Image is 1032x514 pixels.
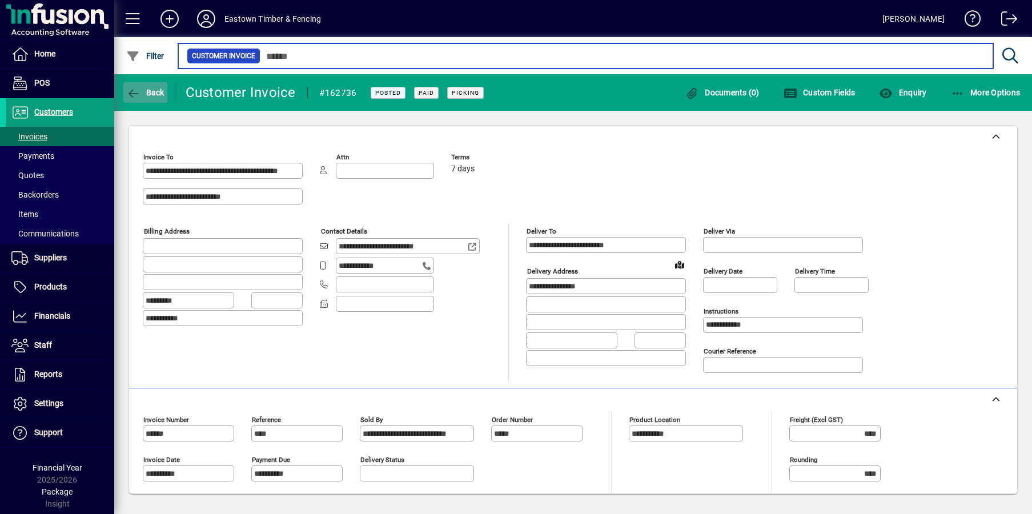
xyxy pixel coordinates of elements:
a: POS [6,69,114,98]
span: 7 days [451,164,475,174]
mat-label: Order number [492,416,533,424]
mat-label: Deliver via [704,227,735,235]
a: Products [6,273,114,302]
span: Customer Invoice [192,50,255,62]
span: Financial Year [33,463,82,472]
span: Staff [34,340,52,350]
span: Home [34,49,55,58]
mat-label: Attn [336,153,349,161]
span: Invoices [11,132,47,141]
div: Eastown Timber & Fencing [224,10,321,28]
span: Communications [11,229,79,238]
span: POS [34,78,50,87]
mat-label: Payment due [252,456,290,464]
mat-label: Freight (excl GST) [790,416,843,424]
span: Custom Fields [784,88,856,97]
a: Logout [993,2,1018,39]
app-page-header-button: Back [114,82,177,103]
button: Filter [123,46,167,66]
span: Backorders [11,190,59,199]
a: Knowledge Base [956,2,981,39]
a: Support [6,419,114,447]
button: Add [151,9,188,29]
a: Home [6,40,114,69]
a: Backorders [6,185,114,204]
mat-label: Deliver To [527,227,556,235]
span: Documents (0) [685,88,760,97]
span: Customers [34,107,73,117]
a: Reports [6,360,114,389]
mat-label: Instructions [704,307,738,315]
div: [PERSON_NAME] [882,10,945,28]
a: Settings [6,389,114,418]
span: Paid [419,89,434,97]
mat-label: Invoice number [143,416,189,424]
mat-label: Delivery status [360,456,404,464]
mat-label: Rounding [790,456,817,464]
a: Staff [6,331,114,360]
span: Financials [34,311,70,320]
span: Back [126,88,164,97]
span: Reports [34,370,62,379]
span: More Options [951,88,1021,97]
a: Payments [6,146,114,166]
mat-label: Reference [252,416,281,424]
mat-label: Sold by [360,416,383,424]
span: Enquiry [879,88,926,97]
a: Financials [6,302,114,331]
mat-label: Invoice To [143,153,174,161]
button: Custom Fields [781,82,858,103]
span: Posted [375,89,401,97]
a: Quotes [6,166,114,185]
mat-label: Product location [629,416,680,424]
div: #162736 [319,84,357,102]
span: Picking [452,89,479,97]
mat-label: Courier Reference [704,347,756,355]
span: Payments [11,151,54,160]
span: Support [34,428,63,437]
span: Suppliers [34,253,67,262]
a: Suppliers [6,244,114,272]
mat-label: Delivery date [704,267,742,275]
span: Quotes [11,171,44,180]
button: Profile [188,9,224,29]
button: Back [123,82,167,103]
a: Communications [6,224,114,243]
span: Terms [451,154,520,161]
a: View on map [670,255,689,274]
span: Products [34,282,67,291]
button: Enquiry [876,82,929,103]
mat-label: Invoice date [143,456,180,464]
button: More Options [948,82,1023,103]
div: Customer Invoice [186,83,296,102]
a: Invoices [6,127,114,146]
span: Filter [126,51,164,61]
a: Items [6,204,114,224]
span: Items [11,210,38,219]
span: Settings [34,399,63,408]
mat-label: Delivery time [795,267,835,275]
button: Documents (0) [682,82,762,103]
span: Package [42,487,73,496]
